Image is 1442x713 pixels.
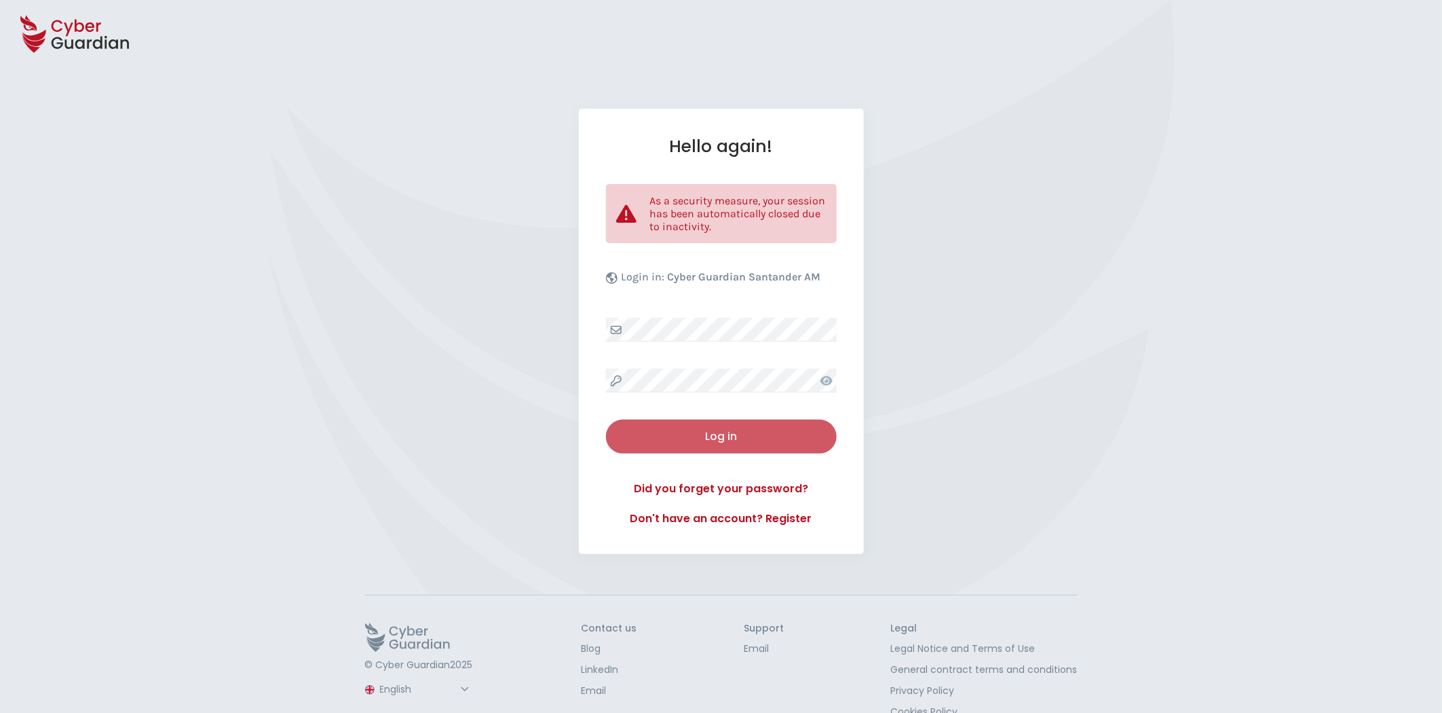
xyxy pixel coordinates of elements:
[668,270,821,283] b: Cyber Guardian Santander AM
[650,194,827,233] p: As a security measure, your session has been automatically closed due to inactivity.
[744,623,784,635] h3: Support
[890,623,1077,635] h3: Legal
[890,684,1077,698] a: Privacy Policy
[365,685,375,695] img: region-logo
[581,623,637,635] h3: Contact us
[581,684,637,698] a: Email
[606,136,837,157] h1: Hello again!
[744,642,784,656] a: Email
[606,420,837,454] button: Log in
[365,659,474,672] p: © Cyber Guardian 2025
[622,270,821,291] p: Login in:
[606,481,837,497] a: Did you forget your password?
[890,663,1077,677] a: General contract terms and conditions
[616,428,827,445] div: Log in
[606,511,837,527] a: Don't have an account? Register
[581,642,637,656] a: Blog
[581,663,637,677] a: LinkedIn
[890,642,1077,656] a: Legal Notice and Terms of Use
